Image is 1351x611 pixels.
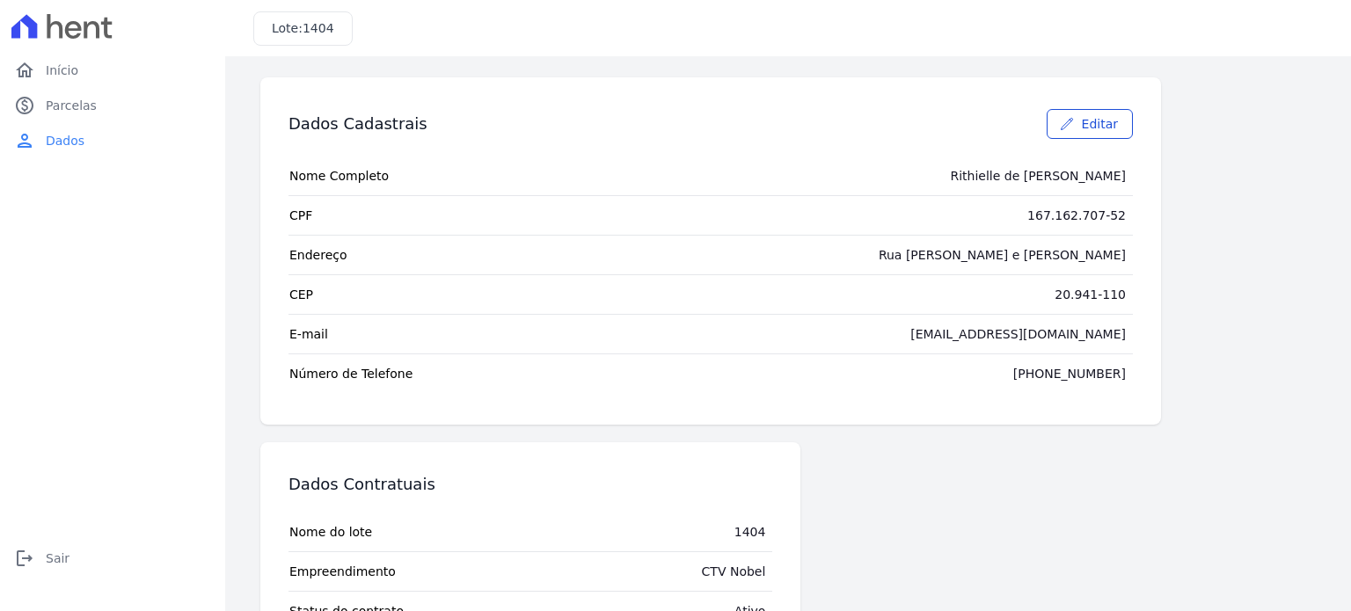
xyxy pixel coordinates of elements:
[7,123,218,158] a: personDados
[950,167,1126,185] div: Rithielle de [PERSON_NAME]
[289,365,413,382] span: Número de Telefone
[702,563,766,580] div: CTV Nobel
[46,97,97,114] span: Parcelas
[14,60,35,81] i: home
[14,130,35,151] i: person
[46,62,78,79] span: Início
[734,523,766,541] div: 1404
[14,548,35,569] i: logout
[289,523,372,541] span: Nome do lote
[1027,207,1126,224] div: 167.162.707-52
[46,132,84,149] span: Dados
[289,286,313,303] span: CEP
[288,474,435,495] h3: Dados Contratuais
[1082,115,1118,133] span: Editar
[303,21,334,35] span: 1404
[14,95,35,116] i: paid
[7,541,218,576] a: logoutSair
[272,19,334,38] h3: Lote:
[1047,109,1133,139] a: Editar
[289,325,328,343] span: E-mail
[910,325,1126,343] div: [EMAIL_ADDRESS][DOMAIN_NAME]
[289,563,396,580] span: Empreendimento
[289,246,347,264] span: Endereço
[289,167,389,185] span: Nome Completo
[1013,365,1126,382] div: [PHONE_NUMBER]
[46,549,69,567] span: Sair
[288,113,427,135] h3: Dados Cadastrais
[7,88,218,123] a: paidParcelas
[879,246,1126,264] div: Rua [PERSON_NAME] e [PERSON_NAME]
[1055,286,1126,303] div: 20.941-110
[289,207,312,224] span: CPF
[7,53,218,88] a: homeInício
